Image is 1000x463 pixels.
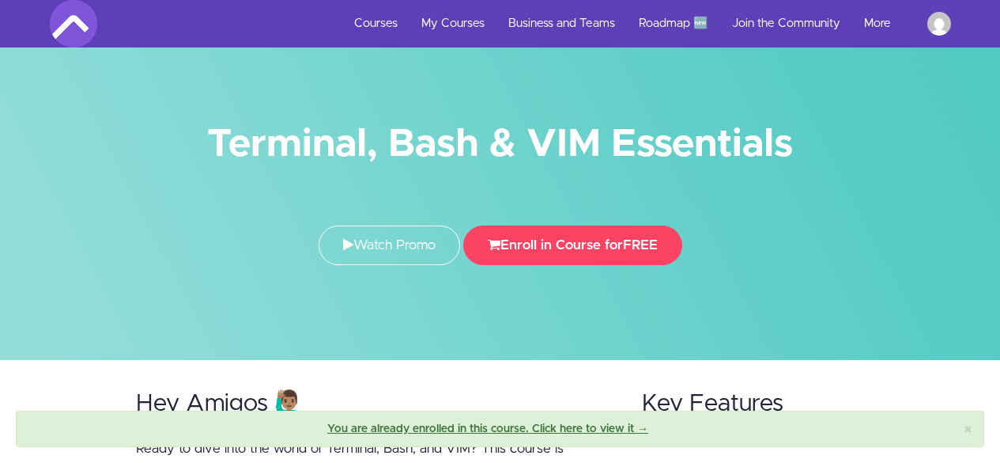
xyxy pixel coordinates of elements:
[927,12,951,36] img: jrai77339@gmail.com
[623,238,658,252] span: FREE
[319,226,460,265] a: Watch Promo
[327,423,648,435] a: You are already enrolled in this course. Click here to view it →
[642,391,865,417] h2: Key Features
[50,127,951,162] h1: Terminal, Bash & VIM Essentials
[136,391,612,417] h2: Hey Amigos 🙋🏽‍♂️
[964,422,972,438] span: ×
[964,422,972,438] button: Close
[463,226,682,265] button: Enroll in Course forFREE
